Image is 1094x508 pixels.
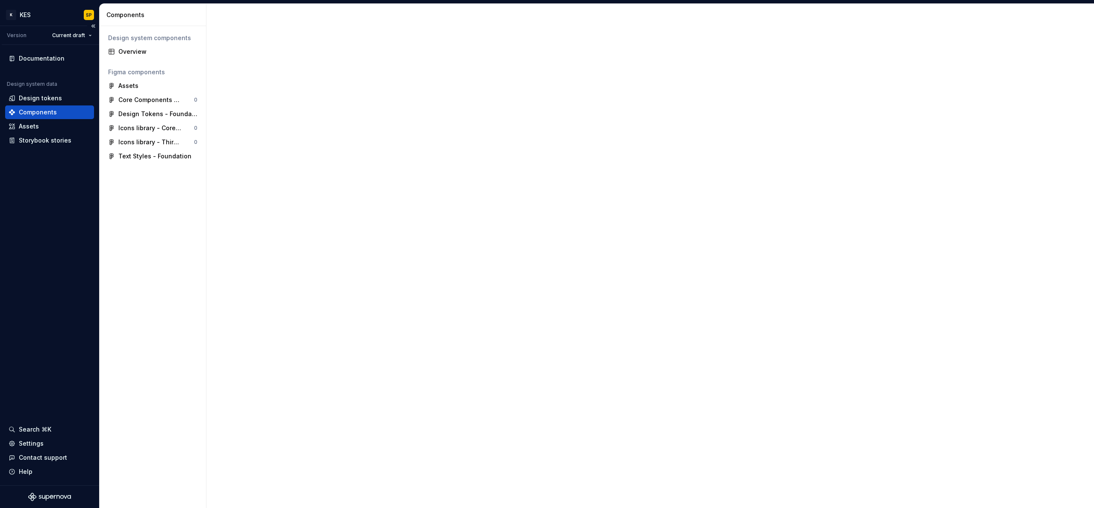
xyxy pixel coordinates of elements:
div: Icons library - Core Icons [118,124,182,132]
button: Contact support [5,451,94,464]
span: Current draft [52,32,85,39]
div: Design Tokens - Foundation [118,110,197,118]
button: Collapse sidebar [87,20,99,32]
div: Design system data [7,81,57,88]
div: 0 [194,139,197,146]
div: Design system components [108,34,197,42]
svg: Supernova Logo [28,493,71,501]
a: Assets [5,120,94,133]
a: Core Components - UI Kit0 [105,93,201,107]
div: Storybook stories [19,136,71,145]
div: Icons library - Third Party Icons [118,138,182,146]
div: Components [106,11,203,19]
div: Text Styles - Foundation [118,152,191,161]
div: Version [7,32,26,39]
button: Current draft [48,29,96,41]
a: Assets [105,79,201,93]
a: Settings [5,437,94,450]
button: Search ⌘K [5,423,94,436]
a: Design tokens [5,91,94,105]
button: KKESSP [2,6,97,24]
div: Search ⌘K [19,425,51,434]
div: Help [19,467,32,476]
div: K [6,10,16,20]
div: Assets [19,122,39,131]
a: Documentation [5,52,94,65]
div: Design tokens [19,94,62,102]
a: Design Tokens - Foundation [105,107,201,121]
div: KES [20,11,31,19]
a: Icons library - Third Party Icons0 [105,135,201,149]
div: SP [86,12,92,18]
a: Icons library - Core Icons0 [105,121,201,135]
div: Core Components - UI Kit [118,96,182,104]
a: Storybook stories [5,134,94,147]
div: Components [19,108,57,117]
div: Figma components [108,68,197,76]
button: Help [5,465,94,479]
div: Settings [19,439,44,448]
div: Overview [118,47,197,56]
a: Text Styles - Foundation [105,149,201,163]
div: Documentation [19,54,65,63]
div: Contact support [19,453,67,462]
a: Overview [105,45,201,58]
div: 0 [194,125,197,131]
div: Assets [118,82,138,90]
div: 0 [194,96,197,103]
a: Components [5,105,94,119]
